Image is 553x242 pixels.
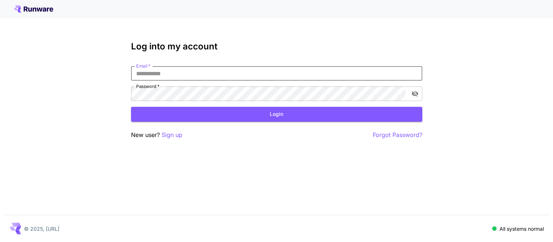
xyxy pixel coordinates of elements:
[24,225,59,233] p: © 2025, [URL]
[162,130,182,140] button: Sign up
[131,130,182,140] p: New user?
[408,87,422,100] button: toggle password visibility
[136,83,159,89] label: Password
[131,107,422,122] button: Login
[131,41,422,52] h3: Log into my account
[499,225,544,233] p: All systems normal
[136,63,150,69] label: Email
[373,130,422,140] button: Forgot Password?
